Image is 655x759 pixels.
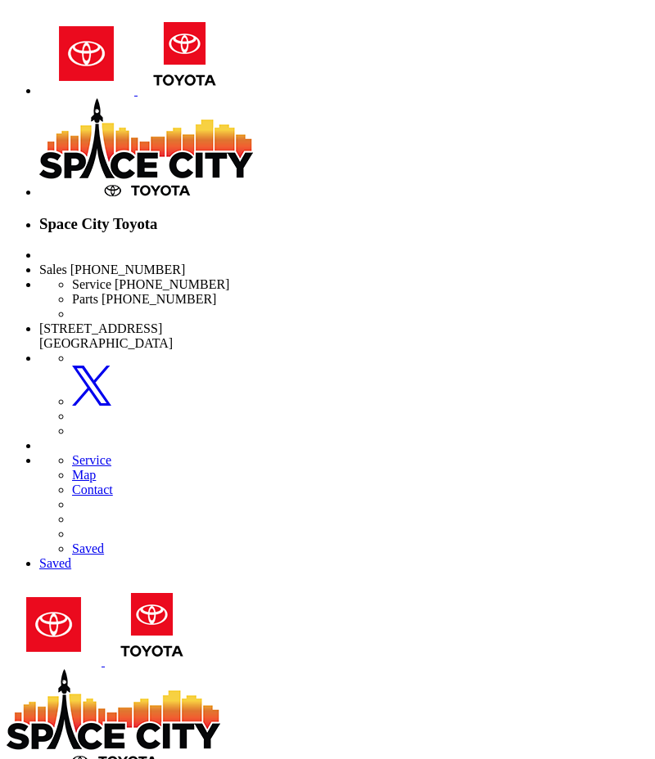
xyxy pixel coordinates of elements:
[39,263,67,276] span: Sales
[39,556,71,570] span: Saved
[72,541,104,555] span: Saved
[105,584,200,666] img: Toyota
[72,453,648,468] a: Service
[115,277,229,291] span: [PHONE_NUMBER]
[72,277,111,291] span: Service
[39,321,648,351] li: [STREET_ADDRESS] [GEOGRAPHIC_DATA]
[72,468,96,482] span: Map
[72,468,648,483] a: Map
[138,13,233,95] img: Toyota
[39,98,253,196] img: Space City Toyota
[72,292,98,306] span: Parts
[39,13,134,95] img: Toyota
[72,366,648,409] a: Twitter: Click to visit our Twitter page
[72,453,111,467] span: Service
[70,263,185,276] span: [PHONE_NUMBER]
[39,215,648,233] h3: Space City Toyota
[39,556,648,571] a: My Saved Vehicles
[102,292,216,306] span: [PHONE_NUMBER]
[72,483,113,496] span: Contact
[7,584,102,666] img: Toyota
[72,541,648,556] a: My Saved Vehicles
[72,483,648,497] a: Contact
